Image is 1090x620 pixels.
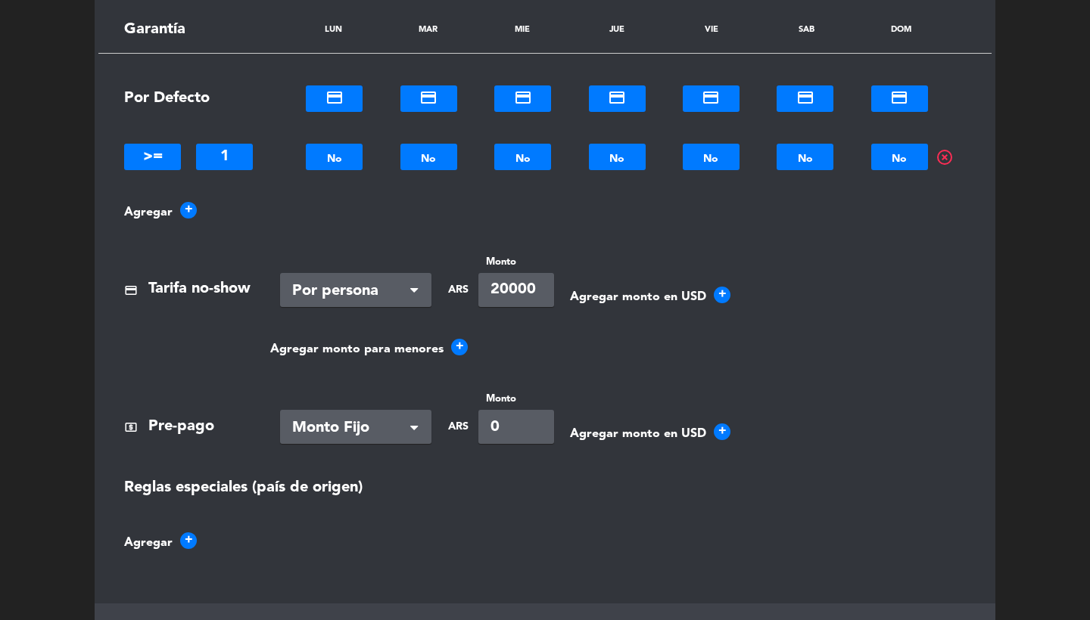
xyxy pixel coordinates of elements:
label: Tarifa no-show [148,277,251,302]
label: Pre-pago [148,414,214,439]
button: Agregar monto en USD+ [570,423,730,444]
div: JUE [587,25,647,35]
button: Agregar+ [124,202,197,222]
div: Por Defecto [114,85,257,112]
button: Agregar monto en USD+ [570,287,730,307]
div: MAR [397,25,458,35]
div: Garantía [114,17,257,42]
label: Monto [478,391,554,407]
span: + [451,339,468,355]
span: Monto Fijo [292,416,407,441]
div: LUN [303,25,363,35]
span: + [180,202,197,219]
div: Reglas especiales (país de origen) [114,476,257,501]
div: DOM [870,25,931,35]
span: payment [124,284,138,297]
span: ARS [448,281,467,299]
span: Por persona [292,279,407,304]
span: + [714,287,730,303]
div: VIE [681,25,742,35]
button: Agregar+ [124,532,197,553]
span: + [714,423,730,440]
button: Agregar monto para menores+ [270,339,468,359]
label: Monto [478,254,554,270]
span: local_atm [124,420,138,434]
span: highlight_off [936,148,954,166]
span: ARS [448,418,467,436]
div: MIE [492,25,553,35]
div: SAB [776,25,836,35]
span: + [180,532,197,549]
